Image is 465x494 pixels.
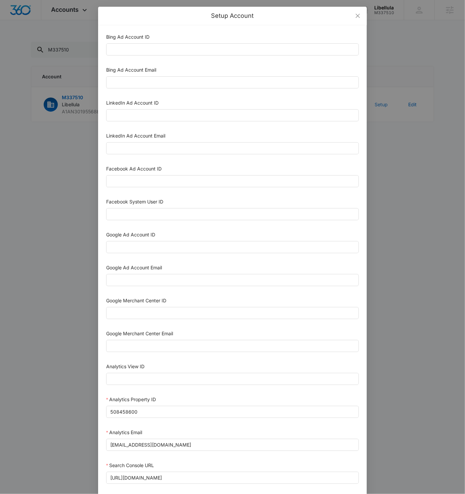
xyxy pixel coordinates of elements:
input: Google Ad Account Email [106,274,359,286]
label: Search Console URL [106,462,154,468]
label: Google Ad Account ID [106,232,155,237]
label: LinkedIn Ad Account Email [106,133,165,139]
input: Bing Ad Account ID [106,43,359,55]
input: Analytics Property ID [106,406,359,418]
label: Facebook Ad Account ID [106,166,162,172]
label: Bing Ad Account ID [106,34,150,40]
input: Facebook System User ID [106,208,359,220]
label: Facebook System User ID [106,199,163,204]
input: Google Merchant Center ID [106,307,359,319]
label: Google Ad Account Email [106,265,162,270]
label: LinkedIn Ad Account ID [106,100,159,106]
label: Google Merchant Center Email [106,331,173,336]
input: Search Console URL [106,472,359,484]
label: Google Merchant Center ID [106,298,166,303]
label: Bing Ad Account Email [106,67,156,73]
input: LinkedIn Ad Account Email [106,142,359,154]
input: LinkedIn Ad Account ID [106,109,359,121]
input: Facebook Ad Account ID [106,175,359,187]
input: Analytics View ID [106,373,359,385]
label: Analytics View ID [106,364,144,369]
label: Analytics Property ID [106,396,156,402]
input: Analytics Email [106,439,359,451]
input: Bing Ad Account Email [106,76,359,88]
span: close [355,13,361,18]
label: Analytics Email [106,429,142,435]
input: Google Ad Account ID [106,241,359,253]
div: Setup Account [106,12,359,20]
button: Close [349,7,367,25]
input: Google Merchant Center Email [106,340,359,352]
